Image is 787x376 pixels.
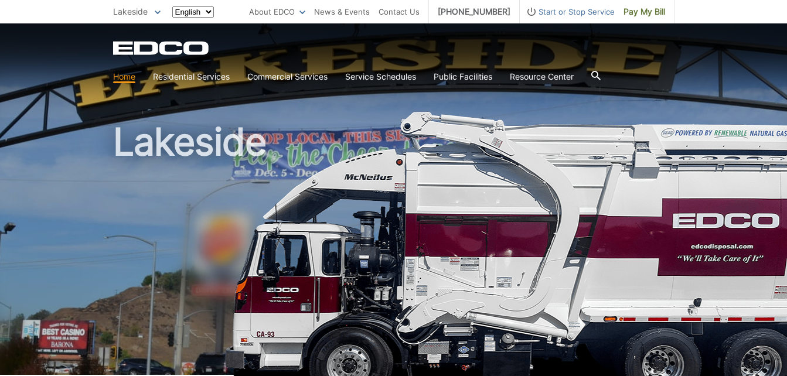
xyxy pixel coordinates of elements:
a: About EDCO [249,5,305,18]
a: Home [113,70,135,83]
span: Pay My Bill [624,5,665,18]
a: EDCD logo. Return to the homepage. [113,41,210,55]
a: News & Events [314,5,370,18]
a: Service Schedules [345,70,416,83]
a: Contact Us [379,5,420,18]
a: Residential Services [153,70,230,83]
a: Public Facilities [434,70,492,83]
select: Select a language [172,6,214,18]
span: Lakeside [113,6,148,16]
a: Commercial Services [247,70,328,83]
a: Resource Center [510,70,574,83]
